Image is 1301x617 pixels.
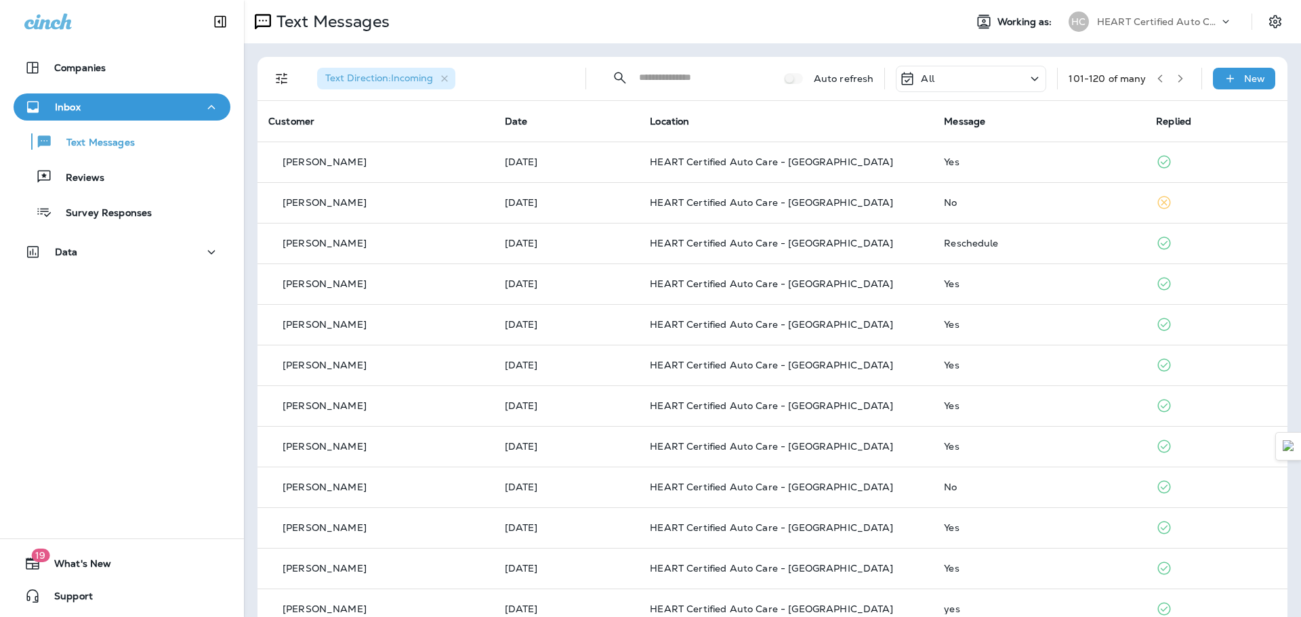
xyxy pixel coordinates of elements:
span: 19 [31,549,49,562]
span: Working as: [997,16,1055,28]
span: HEART Certified Auto Care - [GEOGRAPHIC_DATA] [650,318,893,331]
span: Date [505,115,528,127]
div: Text Direction:Incoming [317,68,455,89]
p: Reviews [52,172,104,185]
p: Companies [54,62,106,73]
div: No [944,482,1134,492]
p: [PERSON_NAME] [283,238,367,249]
p: Jun 8, 2025 02:56 PM [505,197,629,208]
p: New [1244,73,1265,84]
p: HEART Certified Auto Care [1097,16,1219,27]
p: Jun 8, 2025 10:45 AM [505,360,629,370]
p: All [921,73,934,84]
p: Jun 8, 2025 09:11 AM [505,441,629,452]
span: HEART Certified Auto Care - [GEOGRAPHIC_DATA] [650,603,893,615]
button: Support [14,582,230,610]
p: Jun 8, 2025 03:19 PM [505,156,629,167]
span: Location [650,115,689,127]
p: Jun 8, 2025 01:04 PM [505,238,629,249]
div: HC [1069,12,1089,32]
span: Support [41,591,93,607]
p: Jun 8, 2025 09:11 AM [505,522,629,533]
p: [PERSON_NAME] [283,360,367,370]
p: [PERSON_NAME] [283,319,367,330]
span: What's New [41,558,111,574]
span: HEART Certified Auto Care - [GEOGRAPHIC_DATA] [650,196,893,209]
div: yes [944,603,1134,614]
button: Survey Responses [14,198,230,226]
button: Companies [14,54,230,81]
button: Text Messages [14,127,230,156]
span: Replied [1156,115,1191,127]
span: Message [944,115,985,127]
p: [PERSON_NAME] [283,441,367,452]
div: Yes [944,156,1134,167]
button: Inbox [14,93,230,121]
p: Survey Responses [52,207,152,220]
p: [PERSON_NAME] [283,156,367,167]
img: Detect Auto [1283,440,1295,452]
div: Yes [944,319,1134,330]
div: Yes [944,400,1134,411]
p: Jun 8, 2025 12:57 PM [505,278,629,289]
p: [PERSON_NAME] [283,482,367,492]
p: Data [55,247,78,257]
p: [PERSON_NAME] [283,603,367,614]
span: HEART Certified Auto Care - [GEOGRAPHIC_DATA] [650,562,893,574]
p: Jun 8, 2025 09:09 AM [505,563,629,574]
p: Jun 8, 2025 12:14 PM [505,319,629,330]
div: Yes [944,441,1134,452]
p: [PERSON_NAME] [283,522,367,533]
button: Collapse Sidebar [201,8,239,35]
span: HEART Certified Auto Care - [GEOGRAPHIC_DATA] [650,440,893,452]
div: Yes [944,522,1134,533]
p: [PERSON_NAME] [283,278,367,289]
button: Collapse Search [606,64,634,91]
div: 101 - 120 of many [1069,73,1146,84]
span: HEART Certified Auto Care - [GEOGRAPHIC_DATA] [650,359,893,371]
div: No [944,197,1134,208]
p: Jun 8, 2025 09:09 AM [505,603,629,614]
span: Customer [268,115,314,127]
button: Filters [268,65,295,92]
span: HEART Certified Auto Care - [GEOGRAPHIC_DATA] [650,156,893,168]
button: 19What's New [14,550,230,577]
div: Yes [944,563,1134,574]
p: Jun 8, 2025 09:16 AM [505,400,629,411]
div: Yes [944,360,1134,370]
span: Text Direction : Incoming [325,72,433,84]
p: Text Messages [271,12,390,32]
span: HEART Certified Auto Care - [GEOGRAPHIC_DATA] [650,522,893,534]
p: [PERSON_NAME] [283,563,367,574]
p: [PERSON_NAME] [283,197,367,208]
p: Jun 8, 2025 09:11 AM [505,482,629,492]
p: Auto refresh [814,73,874,84]
p: Inbox [55,102,81,112]
p: Text Messages [53,137,135,150]
span: HEART Certified Auto Care - [GEOGRAPHIC_DATA] [650,481,893,493]
span: HEART Certified Auto Care - [GEOGRAPHIC_DATA] [650,400,893,412]
span: HEART Certified Auto Care - [GEOGRAPHIC_DATA] [650,278,893,290]
div: Reschedule [944,238,1134,249]
p: [PERSON_NAME] [283,400,367,411]
button: Settings [1263,9,1287,34]
div: Yes [944,278,1134,289]
button: Reviews [14,163,230,191]
button: Data [14,238,230,265]
span: HEART Certified Auto Care - [GEOGRAPHIC_DATA] [650,237,893,249]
